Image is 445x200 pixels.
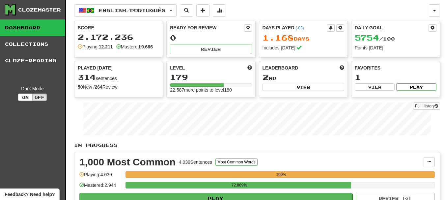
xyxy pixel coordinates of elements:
[355,33,379,42] span: 5754
[79,171,122,182] div: Playing: 4.039
[78,73,159,82] div: sentences
[213,4,226,17] button: More stats
[170,44,252,54] button: Review
[18,7,61,13] div: Clozemaster
[355,65,436,71] div: Favorites
[78,65,113,71] span: Played [DATE]
[170,73,252,81] div: 179
[355,36,395,42] span: / 100
[116,43,153,50] div: Mastered:
[170,24,244,31] div: Ready for Review
[78,43,113,50] div: Playing:
[32,94,47,101] button: Off
[141,44,153,49] strong: 9.686
[247,65,252,71] span: Score more points to level up
[196,4,209,17] button: Add sentence to collection
[340,65,344,71] span: This week in points, UTC
[355,44,436,51] div: Points [DATE]
[5,191,55,198] span: Open feedback widget
[74,142,440,149] p: In Progress
[79,157,176,167] div: 1,000 Most Common
[78,24,159,31] div: Score
[413,102,440,110] a: Full History
[179,159,212,165] div: 4.039 Sentences
[263,84,344,91] button: View
[79,182,122,193] div: Mastered: 2.944
[78,84,159,90] div: New / Review
[99,44,113,49] strong: 12.211
[263,73,344,82] div: nd
[263,34,344,42] div: Day s
[170,87,252,93] div: 22.587 more points to level 180
[355,83,395,91] button: View
[170,65,185,71] span: Level
[263,24,327,31] div: Days Played
[5,85,60,92] div: Dark Mode
[355,73,436,81] div: 1
[170,34,252,42] div: 0
[355,24,429,32] div: Daily Goal
[263,44,344,51] div: Includes [DATE]!
[396,83,436,91] button: Play
[295,26,304,30] a: (-03)
[263,33,294,42] span: 1.168
[127,182,351,188] div: 72.889%
[95,84,102,90] strong: 264
[180,4,193,17] button: Search sentences
[78,84,83,90] strong: 50
[215,158,258,166] button: Most Common Words
[263,72,269,82] span: 2
[78,72,96,82] span: 314
[127,171,435,178] div: 100%
[263,65,298,71] span: Leaderboard
[78,33,159,41] div: 2.172.236
[98,8,166,13] span: English / Português
[74,4,177,17] button: English/Português
[18,94,33,101] button: On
